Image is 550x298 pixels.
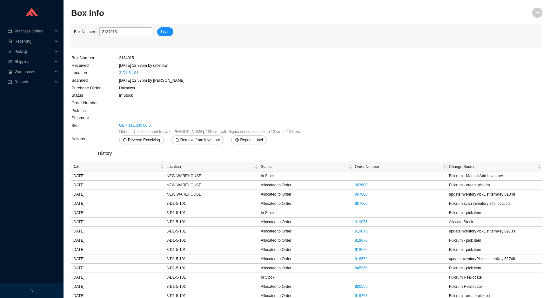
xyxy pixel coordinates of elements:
td: 2134015 [119,54,300,62]
button: deleteRemove from Inventory [171,135,224,144]
td: Allocated to Order [259,245,353,254]
td: 3-D1-5-101 [165,218,259,227]
td: updateInventoryPickListItemKey 62733 [448,227,542,236]
span: printer [235,138,239,142]
td: Allocated to Order [259,264,353,273]
td: Fulcrum - pick item [448,208,542,218]
th: Change Source sortable [448,162,542,171]
span: credit-card [8,29,12,33]
span: Shipping [15,57,53,67]
td: NEW WAREHOUSE [165,171,259,181]
span: AN [535,8,540,18]
a: 918672 [355,247,367,252]
td: Box Number [71,54,119,62]
a: GBR 111.335.00.5 [119,122,151,128]
span: Order Number [355,163,441,170]
td: [DATE] [71,227,165,236]
span: Reverse Receiving [128,137,160,143]
a: 907600 [355,183,367,187]
a: 907600 [355,192,367,197]
span: Status [261,163,347,170]
span: Remove from Inventory [180,137,220,143]
td: [DATE] [71,245,165,254]
td: Fulcrum Reallocate [448,273,542,282]
td: In Stock [119,92,300,99]
td: [DATE] [71,264,165,273]
th: Status sortable [259,162,353,171]
td: In Stock [259,273,353,282]
td: Scanned [71,77,119,84]
span: Reprint Label [240,137,263,143]
td: Allocated to Order [259,282,353,291]
td: Fulcrum - Manual Add Inventory [448,171,542,181]
a: 3-D1-5-101 [119,71,138,75]
th: Order Number sortable [353,162,447,171]
td: Status [71,92,119,99]
span: Date [72,163,159,170]
td: [DATE] [71,208,165,218]
td: 3-D1-5-101 [165,282,259,291]
th: Date sortable [71,162,165,171]
td: 3-D1-5-101 [165,227,259,236]
td: Pick List [71,107,119,114]
td: Allocated to Order [259,199,353,208]
a: 845969 [355,266,367,270]
span: Location [166,163,253,170]
td: 3-D1-5-101 [165,208,259,218]
td: 3-D1-5-101 [165,199,259,208]
span: Warehouse [15,67,53,77]
span: delete [175,138,179,142]
td: [DATE] [71,199,165,208]
td: Sku [71,122,119,135]
td: Allocated to Order [259,181,353,190]
td: Fulcrum - pick item [448,264,542,273]
span: Picking [15,46,53,57]
td: Fulcrum scan inventory into location [448,199,542,208]
td: 3-D1-5-101 [165,236,259,245]
td: 3-D1-5-101 [165,273,259,282]
button: undoReverse Receiving [119,135,164,144]
td: 3-D1-5-101 [165,245,259,254]
span: Geberit Duofix element for wall-[PERSON_NAME], 120 cm, with Sigma concealed cistern 12 cm, 6 / 3 ... [119,128,300,135]
td: Fulcrum Reallocate [448,282,542,291]
span: Receiving [15,36,53,46]
td: Allocated to Order [259,254,353,264]
td: In Stock [259,171,353,181]
span: Load [161,29,170,35]
td: [DATE] [71,282,165,291]
td: [DATE] [71,181,165,190]
td: [DATE] [71,190,165,199]
a: 919076 [355,220,367,224]
td: [DATE] [71,273,165,282]
td: Order Number [71,99,119,107]
td: Allocated to Order [259,227,353,236]
td: [DATE] [71,254,165,264]
td: Location [71,69,119,77]
td: NEW WAREHOUSE [165,181,259,190]
td: [DATE] [71,236,165,245]
span: Change Source [449,163,536,170]
h2: Box Info [71,8,425,19]
span: undo [123,138,127,142]
td: [DATE] 12:57pm by [PERSON_NAME] [119,77,300,84]
td: Allocated to Order [259,236,353,245]
td: 3-D1-5-101 [165,264,259,273]
td: Shipment [71,114,119,122]
td: Allocated to Order [259,218,353,227]
button: Load [157,27,173,36]
button: printerReprint Label [231,135,266,144]
td: NEW WAREHOUSE [165,190,259,199]
td: Received [71,62,119,69]
span: Purchase Orders [15,26,53,36]
span: Reports [15,77,53,87]
th: Location sortable [165,162,259,171]
a: 919763 [355,294,367,298]
td: updateInventoryPickListItemKey 61848 [448,190,542,199]
td: Purchase Order [71,84,119,92]
td: [DATE] 12:33pm by unknown [119,62,300,69]
td: In Stock [259,208,353,218]
td: [DATE] [71,218,165,227]
span: fund [8,80,12,84]
td: Actions [71,135,119,145]
td: 3-D1-5-101 [165,254,259,264]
